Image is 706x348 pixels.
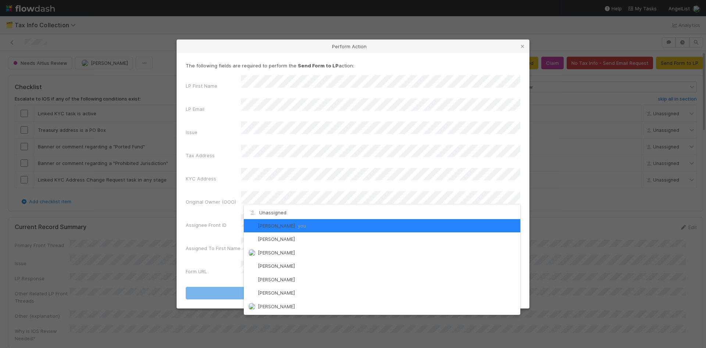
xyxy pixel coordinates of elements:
label: LP First Name [186,82,217,89]
strong: Send Form to LP [298,63,339,68]
span: Unassigned [248,210,286,215]
span: [PERSON_NAME] [258,277,295,282]
img: avatar_0c8687a4-28be-40e9-aba5-f69283dcd0e7.png [248,222,256,229]
label: Assigned To First Name [186,245,240,252]
img: avatar_d6b50140-ca82-482e-b0bf-854821fc5d82.png [248,249,256,256]
img: avatar_a3f4375a-141d-47ac-a212-32189532ae09.png [248,263,256,270]
button: Send Form to LP [186,287,520,299]
label: Form URL [186,268,207,275]
label: Issue [186,129,197,136]
label: LP Email [186,105,204,113]
img: avatar_cea4b3df-83b6-44b5-8b06-f9455c333edc.png [248,303,256,310]
span: you [298,223,306,229]
img: avatar_c7e3282f-884d-4380-9cdb-5aa6e4ce9451.png [248,276,256,283]
span: [PERSON_NAME] [258,263,295,269]
img: avatar_df83acd9-d480-4d6e-a150-67f005a3ea0d.png [248,236,256,243]
label: KYC Address [186,175,216,182]
span: [PERSON_NAME] [258,236,295,242]
span: [PERSON_NAME] [258,223,306,229]
span: [PERSON_NAME] [258,290,295,296]
label: Tax Address [186,152,215,159]
label: Assignee Front ID [186,221,227,229]
span: [PERSON_NAME] [258,250,295,256]
img: avatar_e79b5690-6eb7-467c-97bb-55e5d29541a1.png [248,289,256,297]
span: [PERSON_NAME] [258,303,295,309]
label: Original Owner (OOO) [186,198,236,205]
p: The following fields are required to perform the action: [186,62,520,69]
div: Perform Action [177,40,529,53]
